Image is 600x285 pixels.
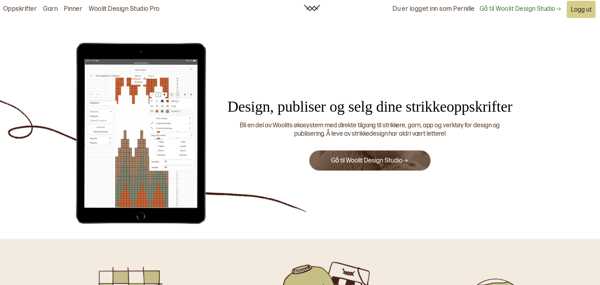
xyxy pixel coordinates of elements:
[64,5,82,14] a: Pinner
[304,5,320,11] img: Woolit ikon
[71,41,211,225] img: Illustrasjon av Woolit Design Studio Pro
[331,157,409,165] a: Gå til Woolit Design Studio
[309,150,431,171] button: Gå til Woolit Design Studio
[567,1,596,18] button: Logg ut
[215,97,525,116] div: Design, publiser og selg dine strikkeoppskrifter
[43,5,58,14] a: Garn
[225,122,515,138] div: Bli en del av Woolits økosystem med direkte tilgang til strikkere, garn, app og verktøy for desig...
[89,5,160,14] a: Woolit Design Studio Pro
[3,5,37,14] a: Oppskrifter
[393,0,475,18] div: Du er logget inn som Pernille
[480,5,562,14] a: Gå til Woolit Design Studio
